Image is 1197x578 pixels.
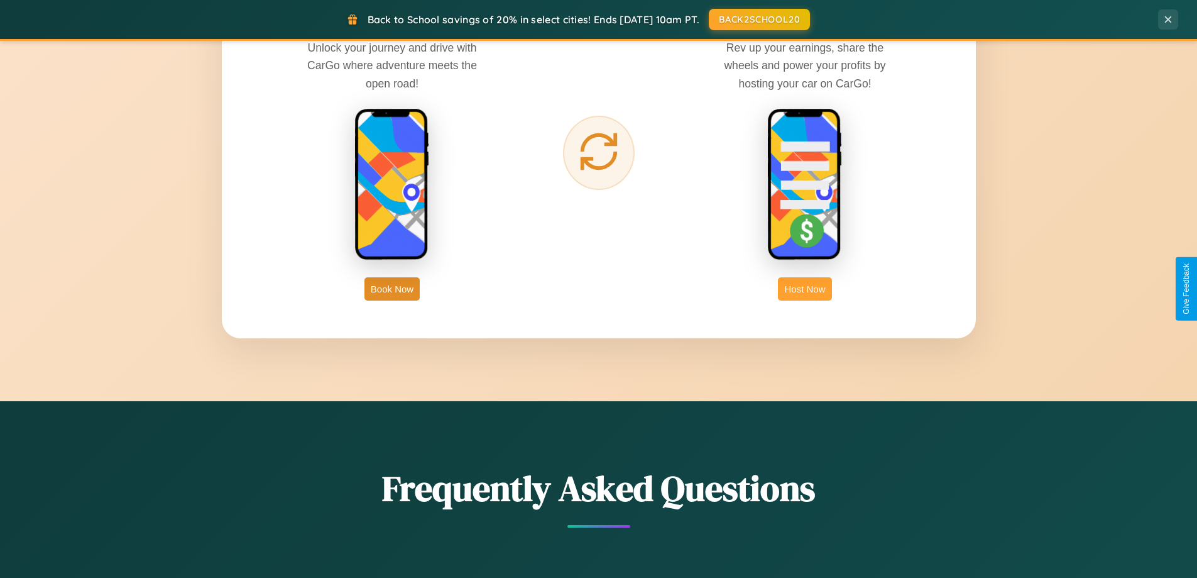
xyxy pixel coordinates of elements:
img: host phone [767,108,843,262]
p: Unlock your journey and drive with CarGo where adventure meets the open road! [298,39,486,92]
h2: Frequently Asked Questions [222,464,976,513]
img: rent phone [354,108,430,262]
button: BACK2SCHOOL20 [709,9,810,30]
button: Book Now [364,277,420,301]
div: Give Feedback [1182,264,1191,314]
span: Back to School savings of 20% in select cities! Ends [DATE] 10am PT. [368,13,699,26]
p: Rev up your earnings, share the wheels and power your profits by hosting your car on CarGo! [711,39,899,92]
button: Host Now [778,277,831,301]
